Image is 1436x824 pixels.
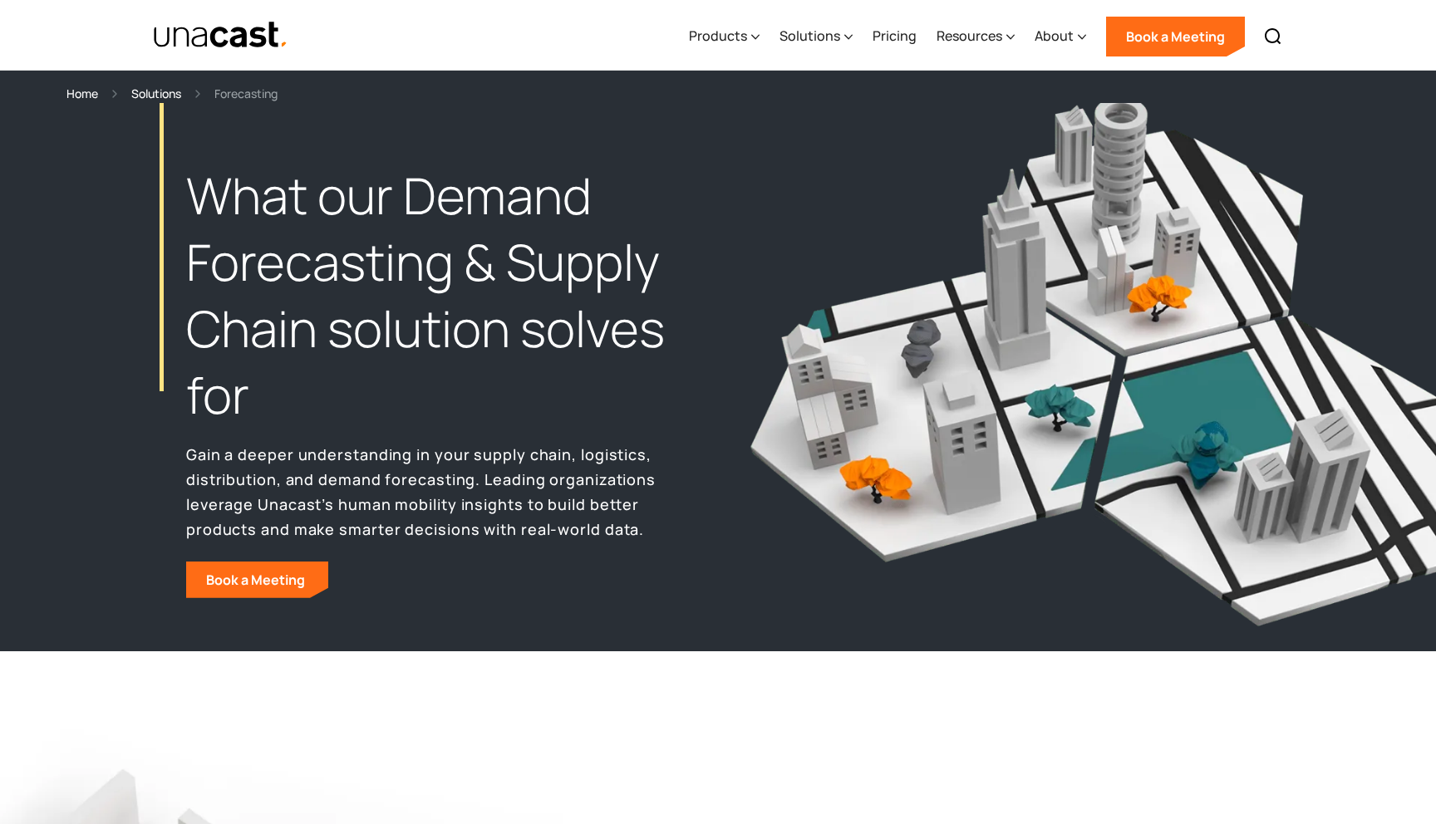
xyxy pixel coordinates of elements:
[153,21,288,50] img: Unacast text logo
[153,21,288,50] a: home
[779,2,853,71] div: Solutions
[186,562,328,598] a: Book a Meeting
[1106,17,1245,56] a: Book a Meeting
[937,2,1015,71] div: Resources
[66,84,98,103] a: Home
[131,84,181,103] a: Solutions
[937,26,1002,46] div: Resources
[689,2,760,71] div: Products
[1035,26,1074,46] div: About
[186,163,685,428] h1: What our Demand Forecasting & Supply Chain solution solves for
[873,2,917,71] a: Pricing
[214,84,278,103] div: Forecasting
[1263,27,1283,47] img: Search icon
[1035,2,1086,71] div: About
[779,26,840,46] div: Solutions
[689,26,747,46] div: Products
[186,442,685,542] p: Gain a deeper understanding in your supply chain, logistics, distribution, and demand forecasting...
